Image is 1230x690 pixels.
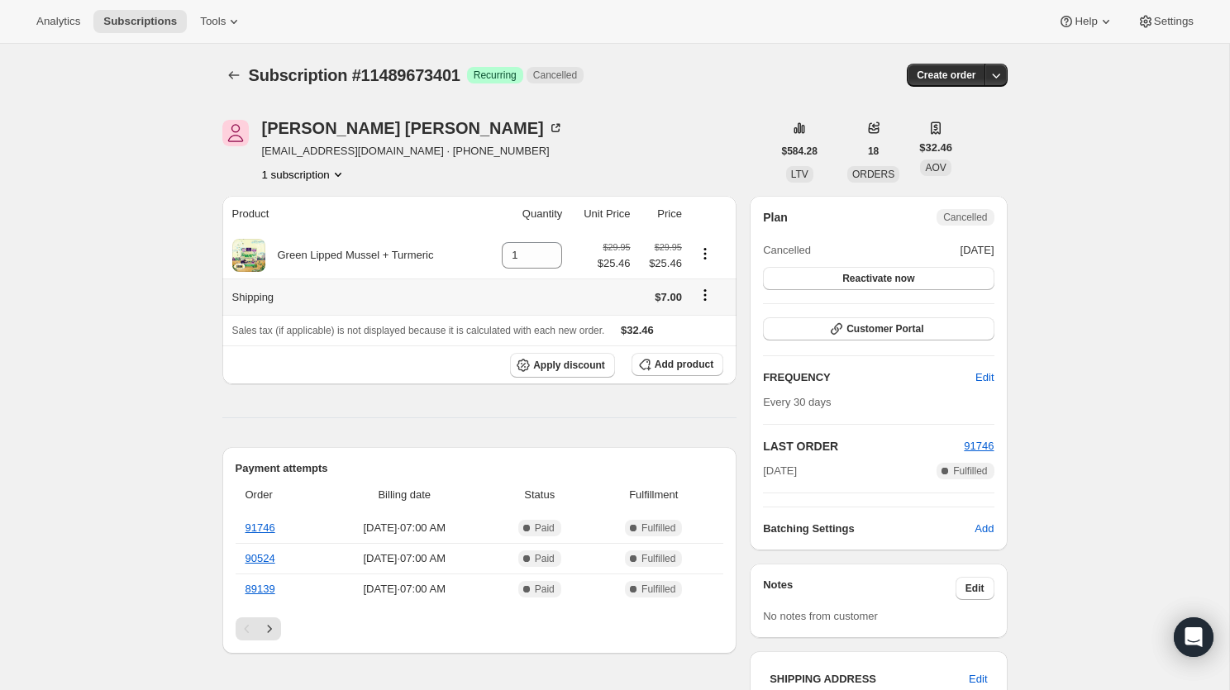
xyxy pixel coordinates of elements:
[1154,15,1194,28] span: Settings
[495,487,584,503] span: Status
[868,145,879,158] span: 18
[953,464,987,478] span: Fulfilled
[655,291,682,303] span: $7.00
[222,196,483,232] th: Product
[222,120,249,146] span: Tiffany Martin
[533,359,605,372] span: Apply discount
[232,239,265,272] img: product img
[763,369,975,386] h2: FREQUENCY
[1075,15,1097,28] span: Help
[246,583,275,595] a: 89139
[772,140,827,163] button: $584.28
[246,552,275,564] a: 90524
[533,69,577,82] span: Cancelled
[907,64,985,87] button: Create order
[770,671,969,688] h3: SHIPPING ADDRESS
[791,169,808,180] span: LTV
[763,317,994,340] button: Customer Portal
[965,364,1004,391] button: Edit
[858,140,889,163] button: 18
[222,278,483,315] th: Shipping
[1127,10,1204,33] button: Settings
[200,15,226,28] span: Tools
[483,196,567,232] th: Quantity
[763,438,964,454] h2: LAST ORDER
[641,583,675,596] span: Fulfilled
[782,145,818,158] span: $584.28
[236,460,724,477] h2: Payment attempts
[975,521,994,537] span: Add
[636,196,687,232] th: Price
[964,438,994,454] button: 91746
[641,255,682,272] span: $25.46
[36,15,80,28] span: Analytics
[956,577,994,600] button: Edit
[93,10,187,33] button: Subscriptions
[975,369,994,386] span: Edit
[535,583,555,596] span: Paid
[917,69,975,82] span: Create order
[621,324,654,336] span: $32.46
[222,64,246,87] button: Subscriptions
[846,322,923,335] span: Customer Portal
[567,196,635,232] th: Unit Price
[232,325,605,336] span: Sales tax (if applicable) is not displayed because it is calculated with each new order.
[535,552,555,565] span: Paid
[965,516,1004,542] button: Add
[961,242,994,259] span: [DATE]
[919,140,952,156] span: $32.46
[265,247,434,264] div: Green Lipped Mussel + Turmeric
[692,245,718,263] button: Product actions
[262,143,564,159] span: [EMAIL_ADDRESS][DOMAIN_NAME] · [PHONE_NUMBER]
[641,521,675,535] span: Fulfilled
[323,487,485,503] span: Billing date
[852,169,894,180] span: ORDERS
[692,286,718,304] button: Shipping actions
[603,242,630,252] small: $29.95
[1048,10,1123,33] button: Help
[763,209,788,226] h2: Plan
[262,166,346,183] button: Product actions
[246,521,275,534] a: 91746
[26,10,90,33] button: Analytics
[632,353,723,376] button: Add product
[965,582,984,595] span: Edit
[763,463,797,479] span: [DATE]
[474,69,517,82] span: Recurring
[763,396,831,408] span: Every 30 days
[262,120,564,136] div: [PERSON_NAME] [PERSON_NAME]
[943,211,987,224] span: Cancelled
[763,610,878,622] span: No notes from customer
[763,242,811,259] span: Cancelled
[236,617,724,640] nav: Pagination
[763,267,994,290] button: Reactivate now
[1174,617,1213,657] div: Open Intercom Messenger
[655,358,713,371] span: Add product
[842,272,914,285] span: Reactivate now
[594,487,713,503] span: Fulfillment
[323,581,485,597] span: [DATE] · 07:00 AM
[323,520,485,536] span: [DATE] · 07:00 AM
[323,550,485,567] span: [DATE] · 07:00 AM
[925,162,946,174] span: AOV
[641,552,675,565] span: Fulfilled
[249,66,460,84] span: Subscription #11489673401
[535,521,555,535] span: Paid
[655,242,682,252] small: $29.95
[510,353,615,378] button: Apply discount
[763,577,956,600] h3: Notes
[763,521,975,537] h6: Batching Settings
[969,671,987,688] span: Edit
[258,617,281,640] button: Next
[598,255,631,272] span: $25.46
[103,15,177,28] span: Subscriptions
[236,477,319,513] th: Order
[964,440,994,452] a: 91746
[190,10,252,33] button: Tools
